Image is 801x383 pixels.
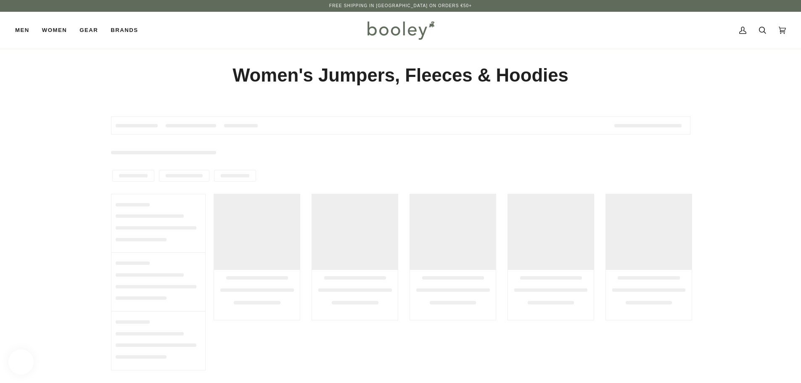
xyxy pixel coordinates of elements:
[15,26,29,34] span: Men
[15,12,36,49] a: Men
[364,18,437,42] img: Booley
[36,12,73,49] a: Women
[104,12,144,49] a: Brands
[329,3,472,9] p: Free Shipping in [GEOGRAPHIC_DATA] on Orders €50+
[79,26,98,34] span: Gear
[8,349,34,375] iframe: Button to open loyalty program pop-up
[111,26,138,34] span: Brands
[73,12,104,49] a: Gear
[111,64,690,87] h1: Women's Jumpers, Fleeces & Hoodies
[42,26,67,34] span: Women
